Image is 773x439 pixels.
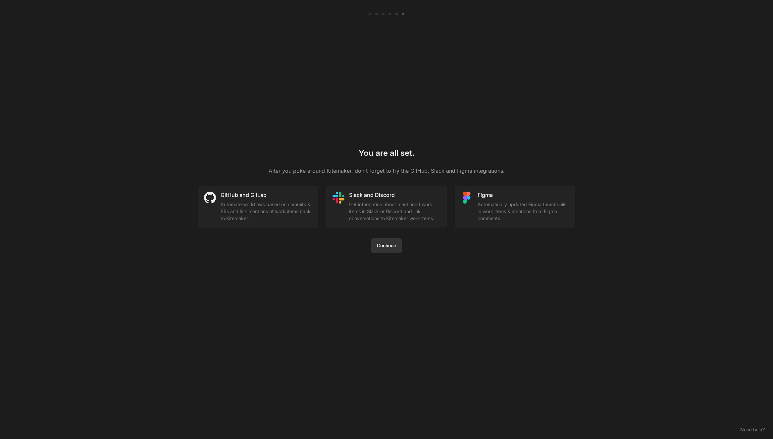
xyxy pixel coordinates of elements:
[371,238,401,253] button: Continue
[349,201,441,222] div: Get information about mentioned work items in Slack or Discord and link conversations to Kitemake...
[478,191,570,200] div: Figma
[349,191,441,200] div: Slack and Discord
[737,425,768,434] button: Need help?
[221,201,313,222] div: Automate workflows based on commits & PRs and link mentions of work items back to Kitemaker.
[359,148,415,159] div: You are all set.
[478,201,570,222] div: Automatically updated Figma thumbnails in work items & mentions from Figma comments.
[221,191,313,200] div: GitHub and GitLab
[269,167,505,175] p: After you poke around Kitemaker, don’t forget to try the GitHub, Slack and Figma integrations.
